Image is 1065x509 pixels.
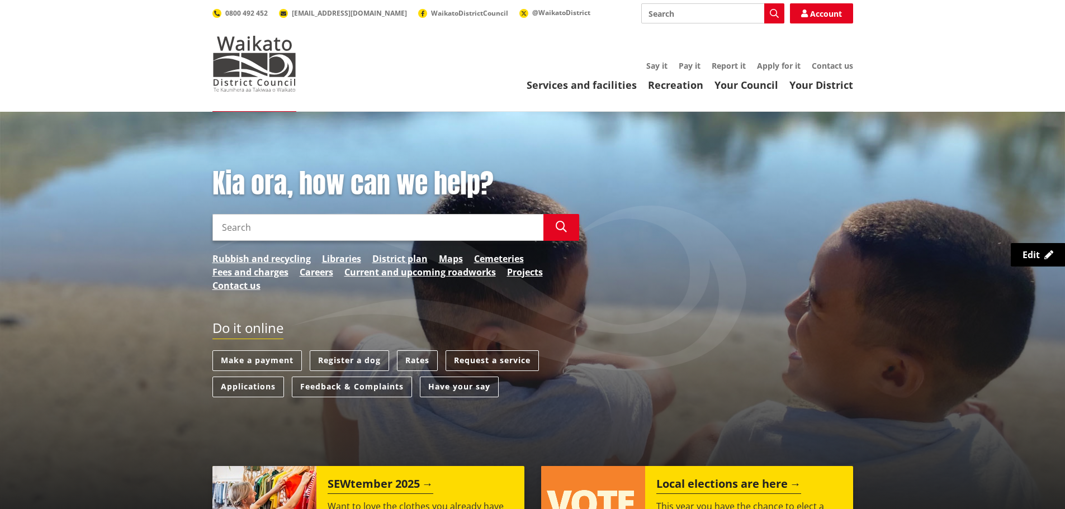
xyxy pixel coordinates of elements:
a: Libraries [322,252,361,265]
span: 0800 492 452 [225,8,268,18]
a: Edit [1011,243,1065,267]
a: Your District [789,78,853,92]
h1: Kia ora, how can we help? [212,168,579,200]
a: Report it [712,60,746,71]
a: Say it [646,60,668,71]
a: Rates [397,350,438,371]
a: Applications [212,377,284,397]
a: 0800 492 452 [212,8,268,18]
span: WaikatoDistrictCouncil [431,8,508,18]
h2: Local elections are here [656,477,801,494]
a: Your Council [714,78,778,92]
h2: SEWtember 2025 [328,477,433,494]
a: Fees and charges [212,265,288,279]
h2: Do it online [212,320,283,340]
a: [EMAIL_ADDRESS][DOMAIN_NAME] [279,8,407,18]
a: Current and upcoming roadworks [344,265,496,279]
a: Careers [300,265,333,279]
a: Rubbish and recycling [212,252,311,265]
img: Waikato District Council - Te Kaunihera aa Takiwaa o Waikato [212,36,296,92]
a: Contact us [212,279,261,292]
input: Search input [212,214,543,241]
a: Projects [507,265,543,279]
a: Services and facilities [527,78,637,92]
a: Contact us [812,60,853,71]
a: Have your say [420,377,499,397]
a: Maps [439,252,463,265]
a: Feedback & Complaints [292,377,412,397]
a: Account [790,3,853,23]
a: Register a dog [310,350,389,371]
input: Search input [641,3,784,23]
a: Cemeteries [474,252,524,265]
span: [EMAIL_ADDRESS][DOMAIN_NAME] [292,8,407,18]
a: WaikatoDistrictCouncil [418,8,508,18]
a: District plan [372,252,428,265]
a: Apply for it [757,60,801,71]
a: Request a service [446,350,539,371]
span: Edit [1023,249,1040,261]
a: @WaikatoDistrict [519,8,590,17]
a: Recreation [648,78,703,92]
span: @WaikatoDistrict [532,8,590,17]
a: Make a payment [212,350,302,371]
a: Pay it [679,60,700,71]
